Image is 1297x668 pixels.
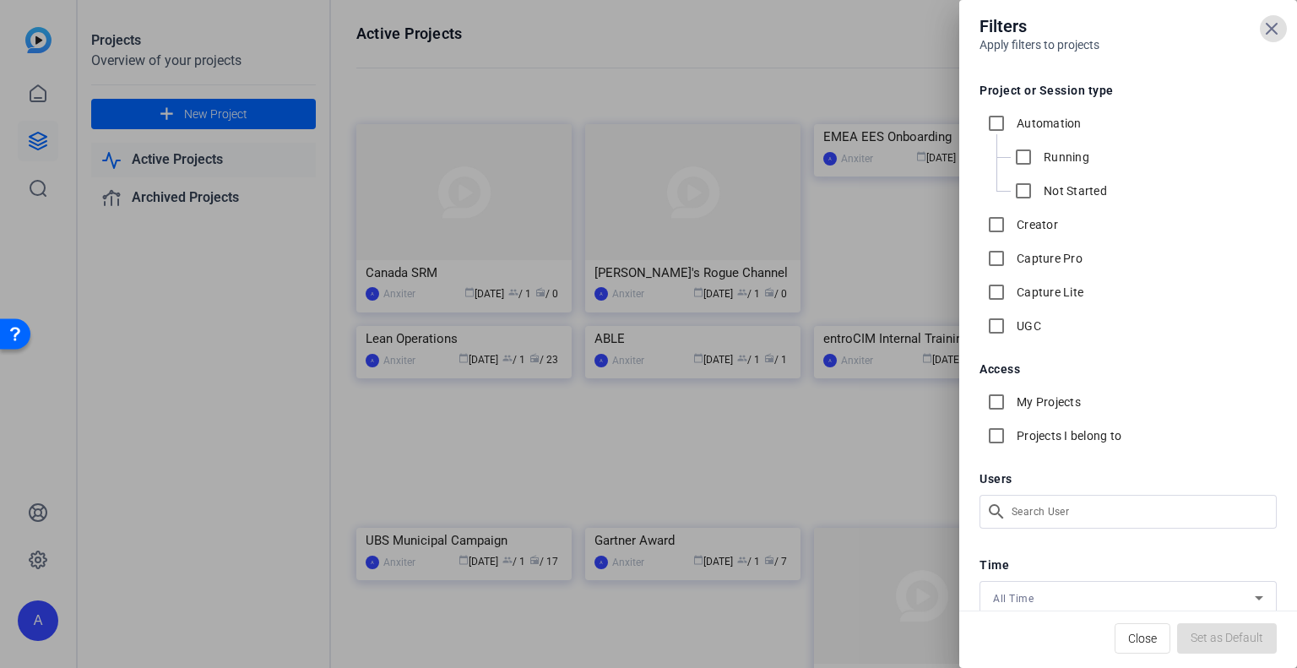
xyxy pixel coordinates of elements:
label: Running [1040,149,1089,166]
label: Projects I belong to [1013,427,1121,444]
h5: Access [980,363,1277,375]
span: All Time [993,593,1034,605]
h5: Users [980,473,1277,485]
input: Search User [1012,502,1263,522]
label: Not Started [1040,182,1107,199]
button: Close [1115,623,1170,654]
span: Close [1128,622,1157,654]
label: My Projects [1013,394,1081,410]
label: Capture Pro [1013,250,1083,267]
label: Creator [1013,216,1058,233]
h5: Project or Session type [980,84,1277,96]
h4: Filters [980,14,1277,39]
h6: Apply filters to projects [980,39,1277,51]
label: Automation [1013,115,1082,132]
h5: Time [980,559,1277,571]
mat-icon: search [980,495,1008,529]
label: UGC [1013,318,1041,334]
label: Capture Lite [1013,284,1083,301]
